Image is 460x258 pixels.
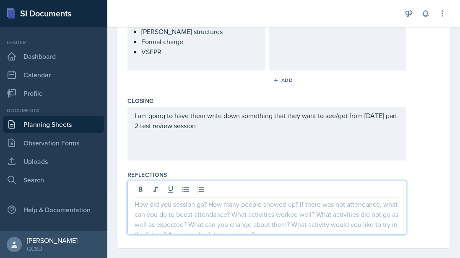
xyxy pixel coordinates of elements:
[141,37,258,47] p: Formal charge
[3,134,104,151] a: Observation Forms
[275,77,293,84] div: Add
[141,47,258,57] p: VSEPR
[3,39,104,46] div: Leader
[127,97,153,105] label: Closing
[3,171,104,188] a: Search
[3,201,104,218] div: Help & Documentation
[3,48,104,65] a: Dashboard
[3,85,104,102] a: Profile
[27,236,78,245] div: [PERSON_NAME]
[135,111,399,131] p: I am going to have them write down something that they want to see/get from [DATE] part 2 test re...
[3,66,104,83] a: Calendar
[127,171,167,179] label: Reflections
[3,153,104,170] a: Uploads
[141,26,258,37] p: [PERSON_NAME] structures
[270,74,297,87] button: Add
[3,107,104,114] div: Documents
[3,116,104,133] a: Planning Sheets
[27,245,78,253] div: GCSU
